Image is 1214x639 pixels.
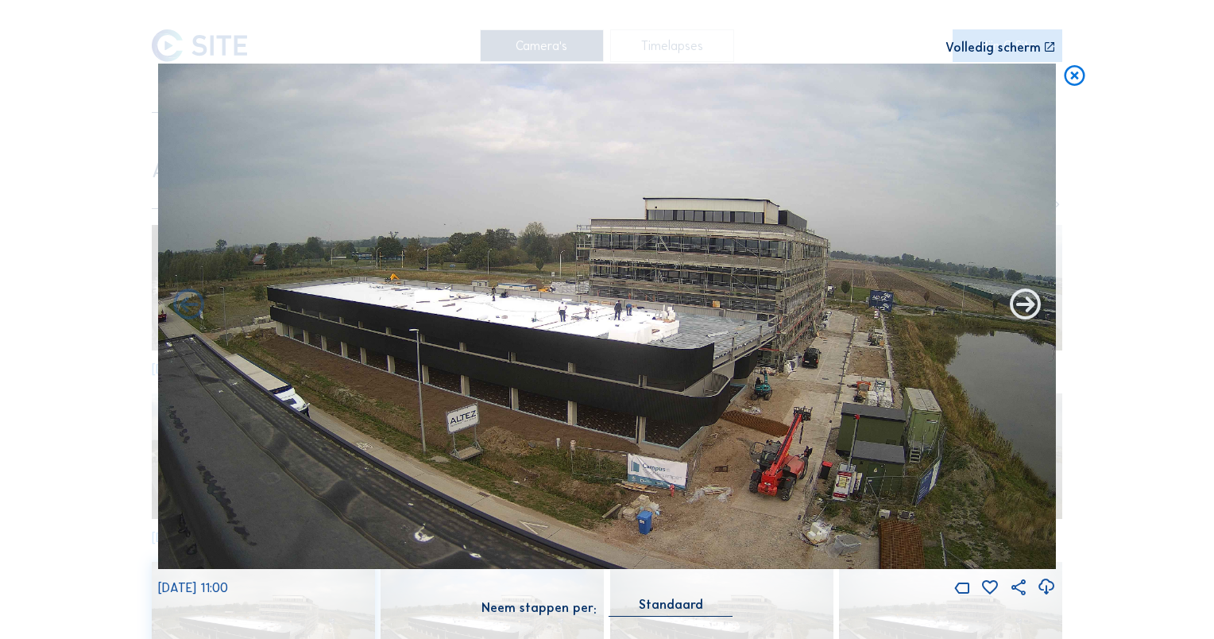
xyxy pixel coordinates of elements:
div: Neem stappen per: [481,602,597,614]
i: Forward [170,287,207,324]
div: Volledig scherm [945,41,1041,54]
img: Image [158,64,1056,569]
div: Standaard [609,598,733,616]
i: Back [1007,287,1044,324]
div: Standaard [639,598,703,612]
span: [DATE] 11:00 [158,580,228,595]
